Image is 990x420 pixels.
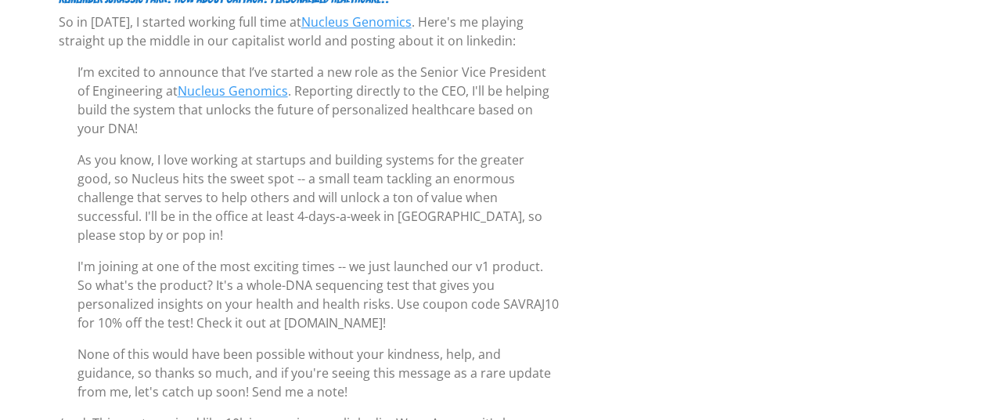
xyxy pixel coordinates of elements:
p: None of this would have been possible without your kindness, help, and guidance, so thanks so muc... [77,345,560,401]
p: As you know, I love working at startups and building systems for the greater good, so Nucleus hit... [77,150,560,244]
p: I’m excited to announce that I’ve started a new role as the Senior Vice President of Engineering ... [77,63,560,138]
p: So in [DATE], I started working full time at . Here's me playing straight up the middle in our ca... [59,13,560,50]
a: Nucleus Genomics [301,13,412,31]
a: Nucleus Genomics [178,82,288,100]
p: I'm joining at one of the most exciting times -- we just launched our v1 product. So what's the p... [77,257,560,332]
